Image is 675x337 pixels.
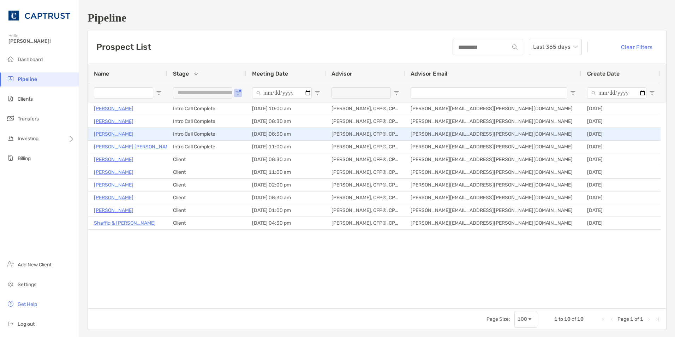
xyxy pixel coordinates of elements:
span: 1 [640,316,643,322]
div: Client [167,191,246,204]
div: Intro Call Complete [167,141,246,153]
div: Intro Call Complete [167,102,246,115]
span: 1 [554,316,557,322]
div: [DATE] 11:00 am [246,166,326,178]
span: to [558,316,563,322]
a: [PERSON_NAME] [94,104,133,113]
span: [PERSON_NAME]! [8,38,74,44]
img: pipeline icon [6,75,15,83]
div: [DATE] [581,153,661,166]
div: [DATE] [581,166,661,178]
span: Investing [18,136,38,142]
button: Open Filter Menu [315,90,320,96]
span: Settings [18,282,36,288]
div: First Page [601,317,606,322]
a: [PERSON_NAME] [94,193,133,202]
div: 100 [518,316,527,322]
input: Advisor Email Filter Input [411,87,567,99]
div: [PERSON_NAME], CFP®, CPWA® [326,166,405,178]
div: Last Page [655,317,660,322]
img: add_new_client icon [6,260,15,268]
span: Billing [18,155,31,161]
div: [DATE] [581,102,661,115]
div: [DATE] [581,115,661,128]
div: [PERSON_NAME][EMAIL_ADDRESS][PERSON_NAME][DOMAIN_NAME] [405,153,581,166]
div: Client [167,166,246,178]
a: [PERSON_NAME] [94,130,133,138]
div: [PERSON_NAME][EMAIL_ADDRESS][PERSON_NAME][DOMAIN_NAME] [405,204,581,217]
span: Get Help [18,301,37,307]
span: Page [617,316,629,322]
span: Log out [18,321,35,327]
div: [DATE] [581,179,661,191]
p: [PERSON_NAME] [94,206,133,215]
div: [DATE] 10:00 am [246,102,326,115]
span: of [572,316,576,322]
span: Meeting Date [252,70,288,77]
div: [DATE] 11:00 am [246,141,326,153]
button: Open Filter Menu [649,90,655,96]
span: Pipeline [18,76,37,82]
img: clients icon [6,94,15,103]
img: settings icon [6,280,15,288]
img: get-help icon [6,300,15,308]
div: [DATE] [581,204,661,217]
a: [PERSON_NAME] [94,117,133,126]
div: [PERSON_NAME][EMAIL_ADDRESS][PERSON_NAME][DOMAIN_NAME] [405,179,581,191]
input: Name Filter Input [94,87,153,99]
a: [PERSON_NAME] [94,168,133,177]
span: Clients [18,96,33,102]
span: 10 [564,316,571,322]
span: 1 [630,316,633,322]
button: Open Filter Menu [235,90,241,96]
img: CAPTRUST Logo [8,3,70,28]
a: [PERSON_NAME] [94,181,133,189]
img: logout icon [6,319,15,328]
div: Page Size: [486,316,510,322]
img: billing icon [6,154,15,162]
div: [PERSON_NAME], CFP®, CPWA® [326,115,405,128]
button: Open Filter Menu [156,90,162,96]
div: [PERSON_NAME], CFP®, CPWA® [326,179,405,191]
div: [PERSON_NAME], CFP®, CPWA® [326,204,405,217]
input: Create Date Filter Input [587,87,646,99]
span: of [634,316,639,322]
div: Client [167,179,246,191]
img: transfers icon [6,114,15,123]
a: [PERSON_NAME] [PERSON_NAME] [94,142,174,151]
div: [PERSON_NAME][EMAIL_ADDRESS][PERSON_NAME][DOMAIN_NAME] [405,141,581,153]
div: [PERSON_NAME][EMAIL_ADDRESS][PERSON_NAME][DOMAIN_NAME] [405,115,581,128]
span: Dashboard [18,57,43,63]
div: [DATE] 01:00 pm [246,204,326,217]
div: [DATE] 08:30 am [246,153,326,166]
div: [PERSON_NAME][EMAIL_ADDRESS][PERSON_NAME][DOMAIN_NAME] [405,128,581,140]
span: Advisor Email [411,70,447,77]
img: input icon [512,45,518,50]
div: Intro Call Complete [167,115,246,128]
div: Client [167,153,246,166]
div: [PERSON_NAME][EMAIL_ADDRESS][PERSON_NAME][DOMAIN_NAME] [405,191,581,204]
div: [DATE] 08:30 am [246,191,326,204]
div: [PERSON_NAME][EMAIL_ADDRESS][PERSON_NAME][DOMAIN_NAME] [405,217,581,229]
div: [PERSON_NAME], CFP®, CPWA® [326,191,405,204]
span: Stage [173,70,189,77]
input: Meeting Date Filter Input [252,87,312,99]
div: Previous Page [609,317,615,322]
a: Shaffiq & [PERSON_NAME] [94,219,156,227]
span: 10 [577,316,584,322]
div: [PERSON_NAME], CFP®, CPWA® [326,217,405,229]
div: [PERSON_NAME], CFP®, CPWA® [326,128,405,140]
div: [DATE] [581,141,661,153]
div: [PERSON_NAME], CFP®, CPWA® [326,153,405,166]
a: [PERSON_NAME] [94,155,133,164]
span: Name [94,70,109,77]
div: Client [167,204,246,217]
div: Client [167,217,246,229]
